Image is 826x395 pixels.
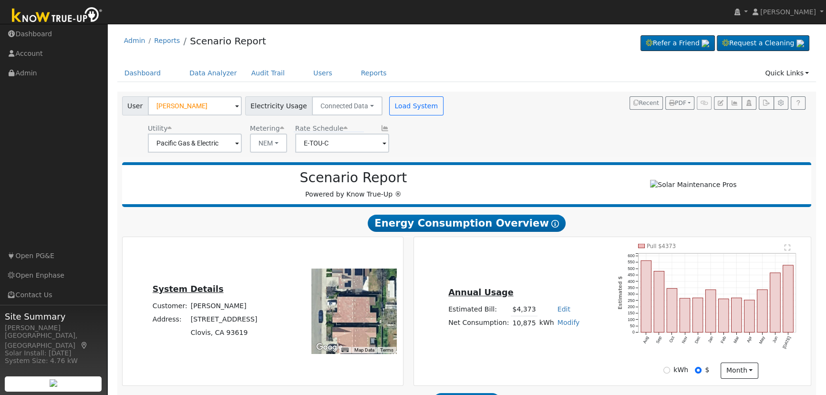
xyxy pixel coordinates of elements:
[673,365,688,375] label: kWh
[447,316,511,330] td: Net Consumption:
[245,96,312,115] span: Electricity Usage
[718,299,729,333] rect: onclick=""
[744,300,755,333] rect: onclick=""
[151,300,189,313] td: Customer:
[341,347,348,353] button: Keyboard shortcuts
[354,64,394,82] a: Reports
[5,356,102,366] div: System Size: 4.76 kW
[640,35,715,52] a: Refer a Friend
[628,285,635,290] text: 350
[558,305,570,313] a: Edit
[551,220,559,228] i: Show Help
[295,125,348,132] span: Alias: E1
[154,37,180,44] a: Reports
[650,180,736,190] img: Solar Maintenance Pros
[250,134,287,153] button: NEM
[189,326,259,340] td: Clovis, CA 93619
[5,331,102,351] div: [GEOGRAPHIC_DATA], [GEOGRAPHIC_DATA]
[617,276,622,310] text: Estimated $
[80,342,89,349] a: Map
[731,298,742,333] rect: onclick=""
[151,313,189,326] td: Address:
[707,335,714,343] text: Jan
[182,64,244,82] a: Data Analyzer
[785,244,791,251] text: 
[717,35,809,52] a: Request a Cleaning
[757,290,768,332] rect: onclick=""
[774,96,788,110] button: Settings
[702,40,709,47] img: retrieve
[759,96,774,110] button: Export Interval Data
[447,302,511,316] td: Estimated Bill:
[148,124,242,134] div: Utility
[628,279,635,284] text: 400
[380,347,393,353] a: Terms
[122,96,148,115] span: User
[511,302,537,316] td: $4,373
[312,96,382,115] button: Connected Data
[630,323,635,328] text: 50
[190,35,266,47] a: Scenario Report
[50,379,57,387] img: retrieve
[782,335,792,349] text: [DATE]
[250,124,287,134] div: Metering
[189,313,259,326] td: [STREET_ADDRESS]
[628,272,635,277] text: 450
[692,298,703,332] rect: onclick=""
[772,335,779,343] text: Jun
[669,100,686,106] span: PDF
[314,341,345,353] a: Open this area in Google Maps (opens a new window)
[628,304,635,309] text: 200
[628,291,635,296] text: 300
[7,5,107,27] img: Know True-Up
[742,96,756,110] button: Login As
[796,40,804,47] img: retrieve
[746,335,753,343] text: Apr
[153,284,224,294] u: System Details
[117,64,168,82] a: Dashboard
[558,319,580,326] a: Modify
[5,310,102,323] span: Site Summary
[770,273,781,333] rect: onclick=""
[314,341,345,353] img: Google
[537,316,556,330] td: kWh
[663,367,670,374] input: kWh
[667,289,677,333] rect: onclick=""
[632,330,635,334] text: 0
[668,335,675,343] text: Oct
[791,96,805,110] a: Help Link
[695,367,702,374] input: $
[244,64,292,82] a: Audit Trail
[189,300,259,313] td: [PERSON_NAME]
[654,271,664,332] rect: onclick=""
[124,37,145,44] a: Admin
[733,335,740,344] text: Mar
[641,260,651,332] rect: onclick=""
[630,96,663,110] button: Recent
[628,317,635,322] text: 100
[628,298,635,303] text: 250
[758,64,816,82] a: Quick Links
[783,265,794,333] rect: onclick=""
[681,335,688,344] text: Nov
[511,316,537,330] td: 10,875
[448,288,513,297] u: Annual Usage
[389,96,444,115] button: Load System
[758,335,766,345] text: May
[727,96,742,110] button: Multi-Series Graph
[714,96,727,110] button: Edit User
[693,335,701,344] text: Dec
[148,96,242,115] input: Select a User
[368,215,565,232] span: Energy Consumption Overview
[760,8,816,16] span: [PERSON_NAME]
[720,335,727,344] text: Feb
[148,134,242,153] input: Select a Utility
[665,96,694,110] button: PDF
[354,347,374,353] button: Map Data
[628,311,635,315] text: 150
[295,134,389,153] input: Select a Rate Schedule
[628,266,635,271] text: 500
[680,298,690,332] rect: onclick=""
[127,170,580,199] div: Powered by Know True-Up ®
[655,335,662,344] text: Sep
